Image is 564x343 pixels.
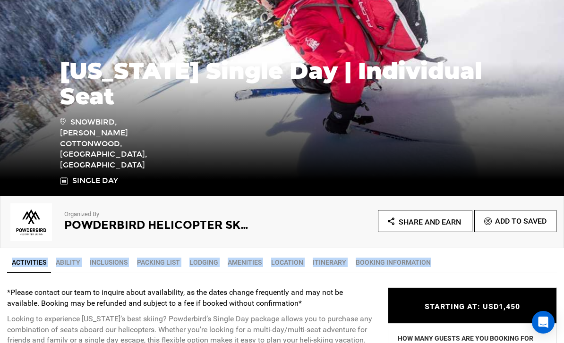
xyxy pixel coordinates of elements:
a: Location [266,253,308,272]
a: BOOKING INFORMATION [351,253,436,272]
a: Lodging [185,253,223,272]
img: 985da349de717f2825678fa82dde359e.png [8,203,55,241]
p: Organized By [64,210,251,219]
a: Ability [51,253,85,272]
h2: Powderbird Helicopter Skiing [64,219,251,231]
a: Inclusions [85,253,132,272]
span: Share and Earn [399,218,461,226]
span: Add To Saved [495,217,547,226]
h1: [US_STATE] Single Day | Individual Seat [60,58,504,109]
a: Activities [7,253,51,273]
a: Itinerary [308,253,351,272]
strong: *Please contact our team to inquire about availability, as the dates change frequently and may no... [7,288,343,308]
a: Packing List [132,253,185,272]
a: Amenities [223,253,266,272]
span: STARTING AT: USD1,450 [425,302,520,311]
span: Single Day [72,176,118,185]
span: Snowbird, [PERSON_NAME] Cottonwood, [GEOGRAPHIC_DATA], [GEOGRAPHIC_DATA] [60,116,171,171]
div: Open Intercom Messenger [532,311,555,334]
